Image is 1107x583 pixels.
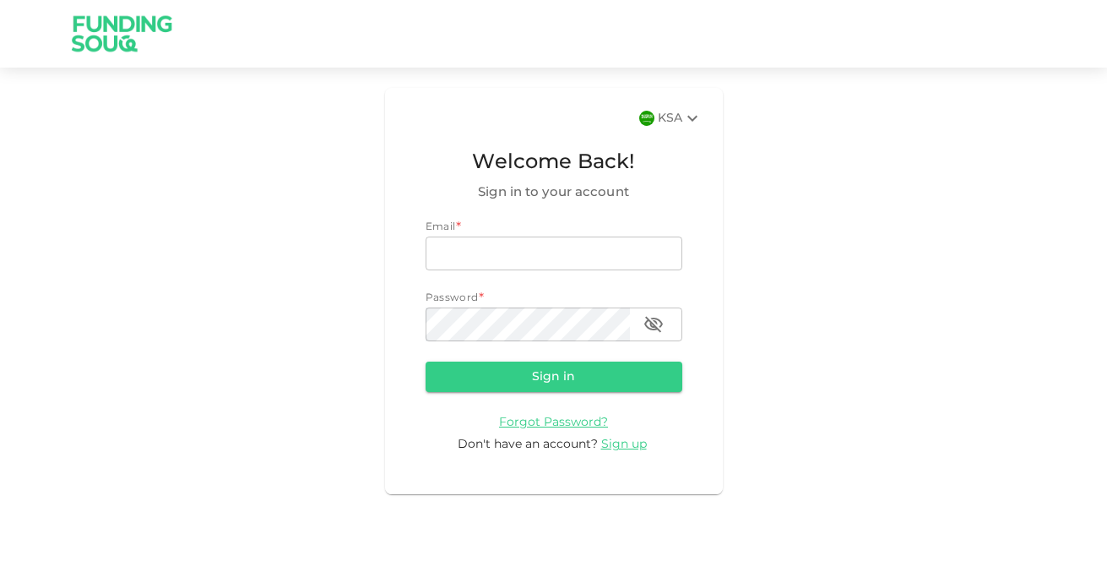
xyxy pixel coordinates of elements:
[658,108,703,128] div: KSA
[426,222,456,232] span: Email
[426,362,682,392] button: Sign in
[426,147,682,179] span: Welcome Back!
[499,417,608,428] span: Forgot Password?
[426,237,682,270] input: email
[499,416,608,428] a: Forgot Password?
[639,111,654,126] img: flag-sa.b9a346574cdc8950dd34b50780441f57.svg
[458,439,598,450] span: Don't have an account?
[601,439,647,450] span: Sign up
[426,293,479,303] span: Password
[426,183,682,203] span: Sign in to your account
[426,308,630,341] input: password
